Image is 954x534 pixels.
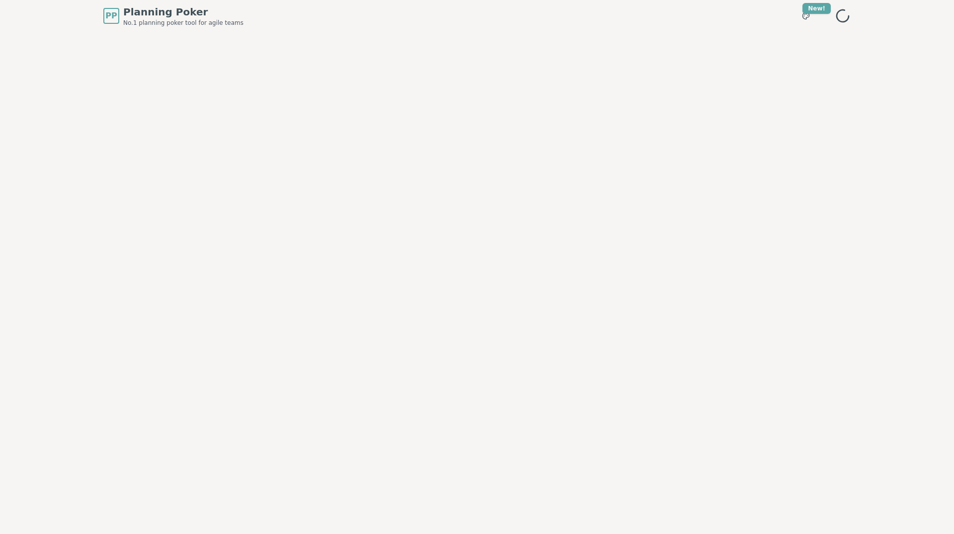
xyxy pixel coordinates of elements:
span: Planning Poker [123,5,243,19]
button: New! [797,7,815,25]
div: New! [802,3,831,14]
span: No.1 planning poker tool for agile teams [123,19,243,27]
span: PP [105,10,117,22]
a: PPPlanning PokerNo.1 planning poker tool for agile teams [103,5,243,27]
